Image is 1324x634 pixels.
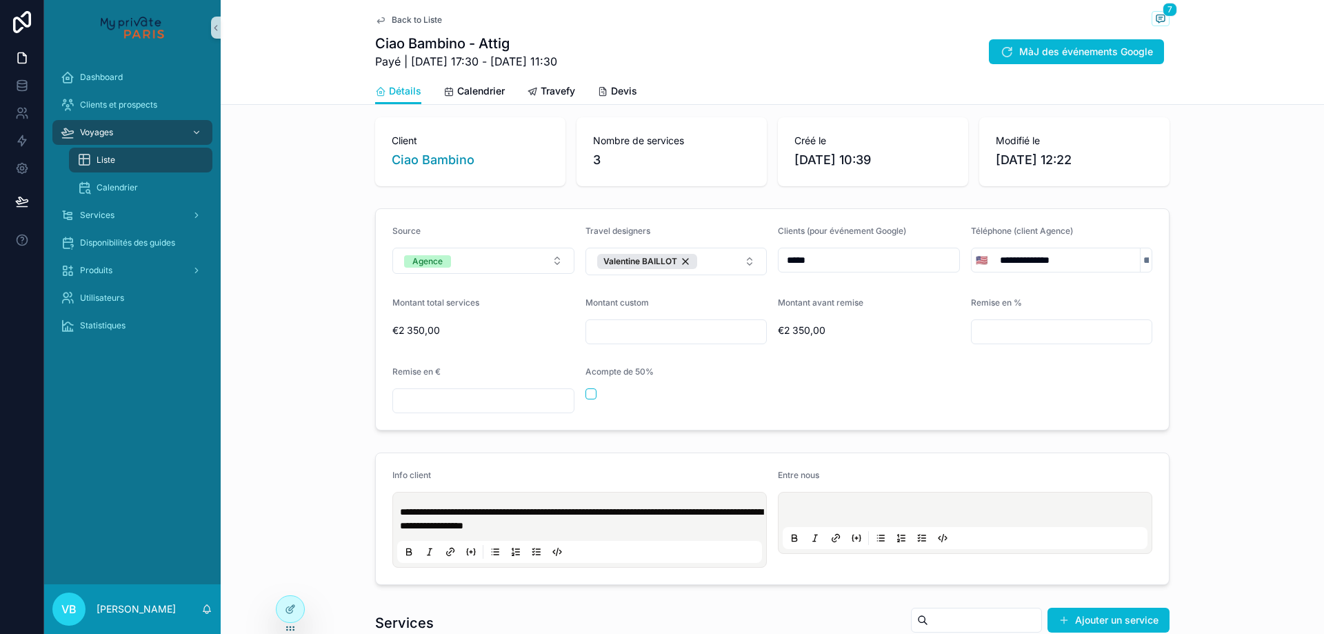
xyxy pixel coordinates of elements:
span: Produits [80,265,112,276]
p: [PERSON_NAME] [97,602,176,616]
span: Clients et prospects [80,99,157,110]
button: Select Button [972,248,992,273]
button: MàJ des événements Google [989,39,1164,64]
a: Produits [52,258,212,283]
span: 7 [1163,3,1177,17]
span: Acompte de 50% [585,366,654,377]
a: Voyages [52,120,212,145]
span: Source [392,226,421,236]
span: 3 [593,150,750,170]
a: Détails [375,79,421,105]
span: Clients (pour événement Google) [778,226,906,236]
button: 7 [1152,11,1170,28]
span: Utilisateurs [80,293,124,304]
span: Travefy [541,84,575,98]
span: Valentine BAILLOT [603,256,677,267]
a: Clients et prospects [52,92,212,117]
span: Modifié le [996,134,1153,148]
span: €2 350,00 [778,324,960,337]
span: Dashboard [80,72,123,83]
a: Statistiques [52,313,212,338]
span: Devis [611,84,637,98]
span: Nombre de services [593,134,750,148]
span: VB [61,601,77,617]
button: Select Button [392,248,574,274]
span: Travel designers [585,226,650,236]
a: Travefy [527,79,575,106]
span: Téléphone (client Agence) [971,226,1073,236]
span: Montant avant remise [778,297,863,308]
a: Utilisateurs [52,286,212,310]
span: €2 350,00 [392,324,574,337]
button: Ajouter un service [1047,608,1170,633]
button: Unselect 96 [597,254,697,269]
span: Calendrier [97,182,138,193]
span: 🇺🇸 [976,253,987,267]
span: Services [80,210,114,221]
a: Back to Liste [375,14,442,26]
a: Disponibilités des guides [52,230,212,255]
h1: Ciao Bambino - Attig [375,34,557,53]
span: Remise en € [392,366,441,377]
span: Voyages [80,127,113,138]
a: Ciao Bambino [392,150,474,170]
img: App logo [101,17,163,39]
a: Services [52,203,212,228]
div: scrollable content [44,55,221,356]
span: Remise en % [971,297,1022,308]
button: Select Button [585,248,768,275]
span: [DATE] 10:39 [794,150,952,170]
a: Calendrier [443,79,505,106]
span: Back to Liste [392,14,442,26]
a: Dashboard [52,65,212,90]
a: Devis [597,79,637,106]
span: Disponibilités des guides [80,237,175,248]
span: Montant custom [585,297,649,308]
span: [DATE] 12:22 [996,150,1153,170]
span: Liste [97,155,115,166]
div: Agence [412,255,443,268]
a: Liste [69,148,212,172]
a: Calendrier [69,175,212,200]
span: Payé | [DATE] 17:30 - [DATE] 11:30 [375,53,557,70]
span: Créé le [794,134,952,148]
span: Info client [392,470,431,480]
span: Statistiques [80,320,126,331]
span: MàJ des événements Google [1019,45,1153,59]
span: Calendrier [457,84,505,98]
span: Entre nous [778,470,819,480]
span: Détails [389,84,421,98]
span: Client [392,134,549,148]
h1: Services [375,613,434,633]
span: Montant total services [392,297,479,308]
